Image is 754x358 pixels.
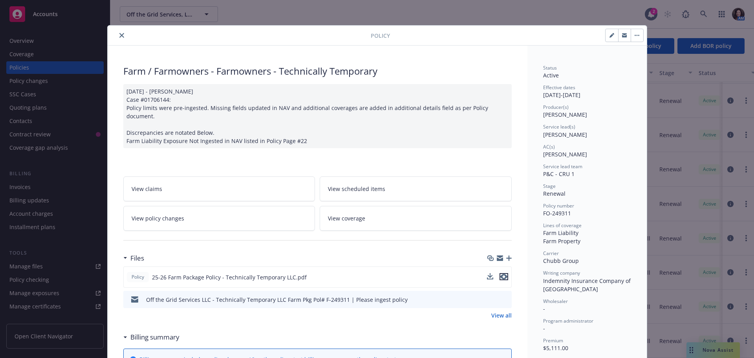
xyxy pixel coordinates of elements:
[543,123,575,130] span: Service lead(s)
[123,206,315,231] a: View policy changes
[117,31,126,40] button: close
[543,305,545,312] span: -
[487,273,493,281] button: download file
[491,311,512,319] a: View all
[500,273,508,281] button: preview file
[152,273,307,281] span: 25-26 Farm Package Policy - Technically Temporary LLC.pdf
[543,337,563,344] span: Premium
[543,318,593,324] span: Program administrator
[123,84,512,148] div: [DATE] - [PERSON_NAME] Case #01706144: Policy limits were pre-ingested. Missing fields updated in...
[543,209,571,217] span: FO-249311
[123,64,512,78] div: Farm / Farmowners - Farmowners - Technically Temporary
[328,185,385,193] span: View scheduled items
[130,332,179,342] h3: Billing summary
[543,344,568,352] span: $5,111.00
[543,270,580,276] span: Writing company
[543,131,587,138] span: [PERSON_NAME]
[543,298,568,305] span: Wholesaler
[543,104,569,110] span: Producer(s)
[489,296,495,304] button: download file
[543,190,565,197] span: Renewal
[123,253,144,263] div: Files
[146,296,408,304] div: Off the Grid Services LLC - Technically Temporary LLC Farm Pkg Pol# F-249311 | Please ingest policy
[320,206,512,231] a: View coverage
[543,257,579,264] span: Chubb Group
[543,250,559,257] span: Carrier
[328,214,365,222] span: View coverage
[123,176,315,201] a: View claims
[543,84,631,99] div: [DATE] - [DATE]
[132,214,184,222] span: View policy changes
[543,84,575,91] span: Effective dates
[130,253,144,263] h3: Files
[543,151,587,158] span: [PERSON_NAME]
[543,277,632,293] span: Indemnity Insurance Company of [GEOGRAPHIC_DATA]
[543,183,556,189] span: Stage
[543,111,587,118] span: [PERSON_NAME]
[501,296,509,304] button: preview file
[123,332,179,342] div: Billing summary
[487,273,493,279] button: download file
[543,325,545,332] span: -
[371,31,390,40] span: Policy
[543,170,575,178] span: P&C - CRU 1
[500,273,508,280] button: preview file
[130,274,146,281] span: Policy
[543,229,631,237] div: Farm Liability
[543,163,582,170] span: Service lead team
[543,222,582,229] span: Lines of coverage
[543,64,557,71] span: Status
[543,202,574,209] span: Policy number
[132,185,162,193] span: View claims
[543,143,555,150] span: AC(s)
[543,72,559,79] span: Active
[320,176,512,201] a: View scheduled items
[543,237,631,245] div: Farm Property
